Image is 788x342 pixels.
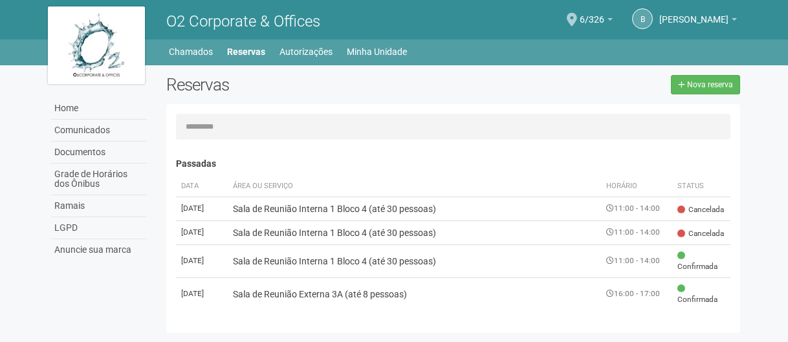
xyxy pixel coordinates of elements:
[632,8,653,29] a: B
[601,220,672,244] td: 11:00 - 14:00
[671,75,740,94] a: Nova reserva
[601,244,672,277] td: 11:00 - 14:00
[677,204,724,215] span: Cancelada
[176,176,228,197] th: Data
[176,244,228,277] td: [DATE]
[659,16,737,27] a: [PERSON_NAME]
[279,43,333,61] a: Autorizações
[601,277,672,310] td: 16:00 - 17:00
[227,43,265,61] a: Reservas
[580,2,604,25] span: 6/326
[176,197,228,220] td: [DATE]
[166,12,320,30] span: O2 Corporate & Offices
[677,228,724,239] span: Cancelada
[176,159,730,169] h4: Passadas
[51,195,147,217] a: Ramais
[166,75,443,94] h2: Reservas
[677,250,725,272] span: Confirmada
[51,217,147,239] a: LGPD
[677,283,725,305] span: Confirmada
[228,197,601,220] td: Sala de Reunião Interna 1 Bloco 4 (até 30 pessoas)
[51,142,147,164] a: Documentos
[51,164,147,195] a: Grade de Horários dos Ônibus
[687,80,733,89] span: Nova reserva
[659,2,728,25] span: Beatriz
[51,120,147,142] a: Comunicados
[601,197,672,220] td: 11:00 - 14:00
[51,98,147,120] a: Home
[176,220,228,244] td: [DATE]
[169,43,213,61] a: Chamados
[176,277,228,310] td: [DATE]
[48,6,145,84] img: logo.jpg
[228,277,601,310] td: Sala de Reunião Externa 3A (até 8 pessoas)
[228,176,601,197] th: Área ou Serviço
[580,16,613,27] a: 6/326
[601,176,672,197] th: Horário
[51,239,147,261] a: Anuncie sua marca
[228,220,601,244] td: Sala de Reunião Interna 1 Bloco 4 (até 30 pessoas)
[672,176,730,197] th: Status
[228,244,601,277] td: Sala de Reunião Interna 1 Bloco 4 (até 30 pessoas)
[347,43,407,61] a: Minha Unidade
